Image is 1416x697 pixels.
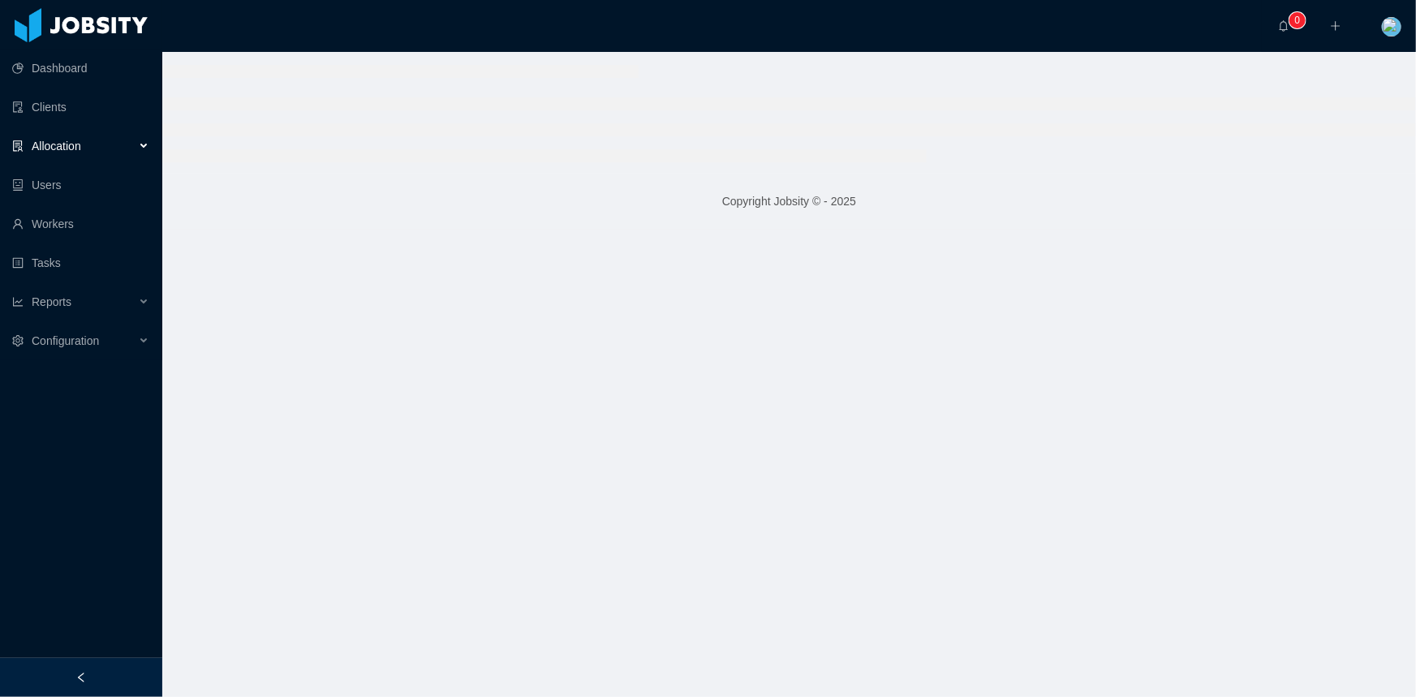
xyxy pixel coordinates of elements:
span: Allocation [32,140,81,153]
span: Reports [32,295,71,308]
i: icon: plus [1330,20,1341,32]
img: 1d261170-802c-11eb-b758-29106f463357_6063414d2c854.png [1382,17,1401,37]
a: icon: auditClients [12,91,149,123]
i: icon: line-chart [12,296,24,308]
sup: 0 [1289,12,1306,28]
a: icon: userWorkers [12,208,149,240]
a: icon: profileTasks [12,247,149,279]
span: Configuration [32,334,99,347]
a: icon: pie-chartDashboard [12,52,149,84]
a: icon: robotUsers [12,169,149,201]
i: icon: bell [1278,20,1289,32]
i: icon: setting [12,335,24,346]
footer: Copyright Jobsity © - 2025 [162,174,1416,230]
i: icon: solution [12,140,24,152]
